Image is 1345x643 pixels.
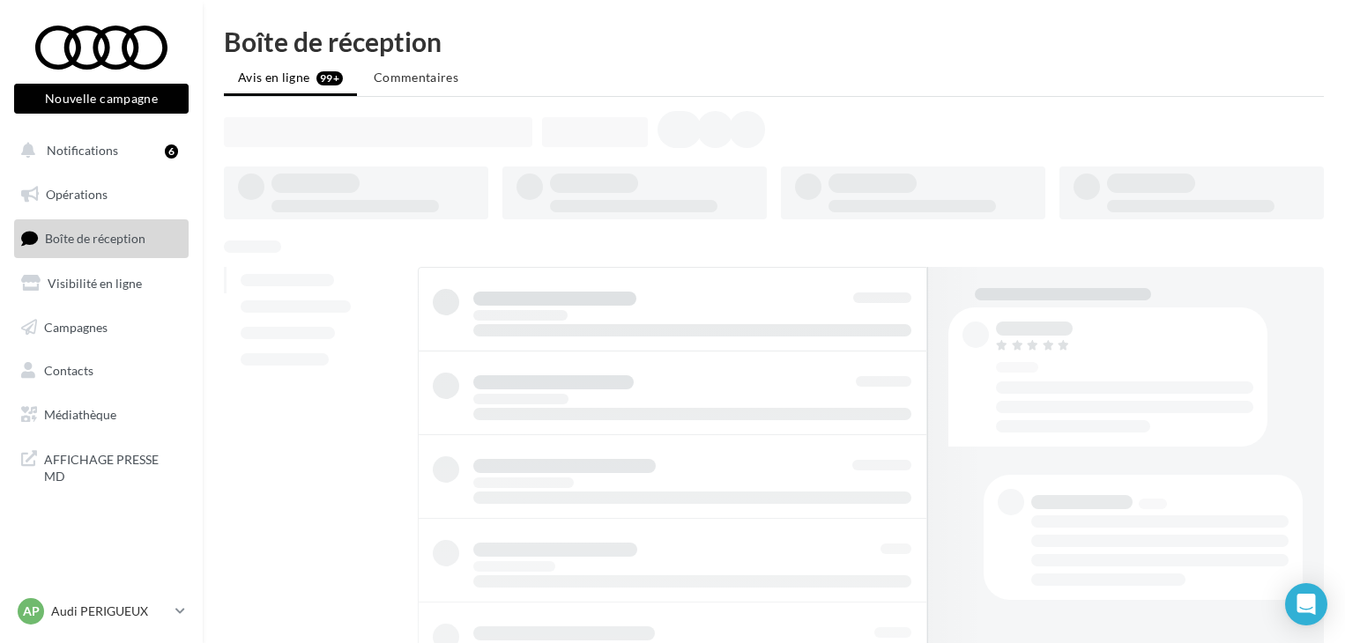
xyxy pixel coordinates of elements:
span: Campagnes [44,319,108,334]
span: AP [23,602,40,620]
div: 6 [165,144,178,159]
span: Opérations [46,187,108,202]
a: Visibilité en ligne [11,265,192,302]
span: Médiathèque [44,407,116,422]
span: Boîte de réception [45,231,145,246]
div: Boîte de réception [224,28,1324,55]
a: AFFICHAGE PRESSE MD [11,440,192,492]
button: Nouvelle campagne [14,84,189,114]
a: Contacts [11,352,192,389]
div: Open Intercom Messenger [1285,583,1327,625]
a: Médiathèque [11,396,192,433]
a: Campagnes [11,309,192,346]
p: Audi PERIGUEUX [51,602,168,620]
span: AFFICHAGE PRESSE MD [44,447,182,485]
a: Opérations [11,176,192,213]
span: Commentaires [374,70,458,85]
a: Boîte de réception [11,219,192,257]
span: Contacts [44,363,93,378]
button: Notifications 6 [11,132,185,169]
span: Visibilité en ligne [48,276,142,291]
a: AP Audi PERIGUEUX [14,595,189,628]
span: Notifications [47,143,118,158]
